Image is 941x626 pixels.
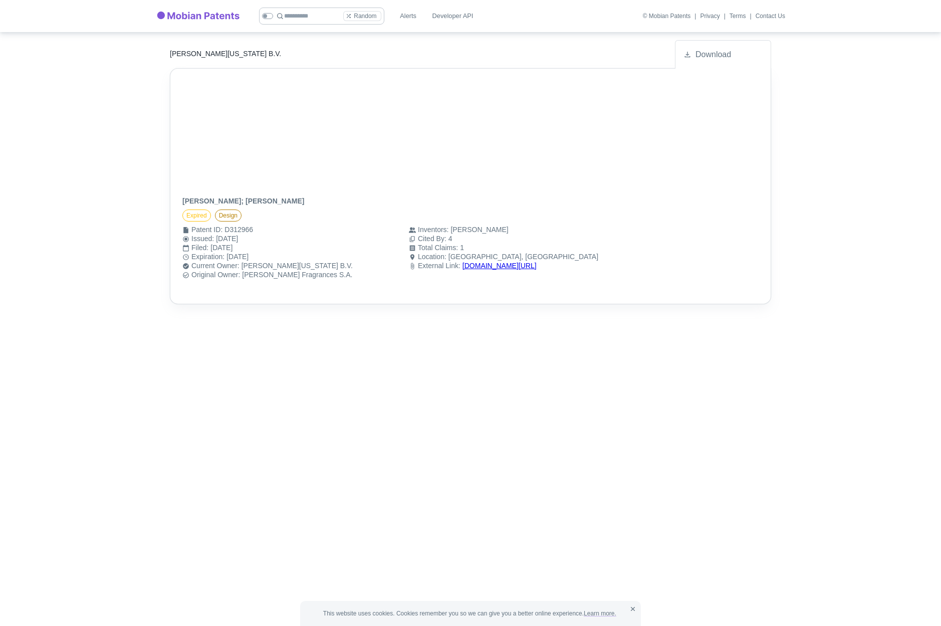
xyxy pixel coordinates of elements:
[448,235,619,243] div: 4
[191,253,224,262] div: Expiration :
[191,244,208,253] div: Filed :
[182,197,759,205] h6: [PERSON_NAME]; [PERSON_NAME]
[428,7,478,25] a: Developer API
[418,244,458,253] div: Total Claims :
[700,13,720,19] a: Privacy
[323,609,618,618] span: This website uses cookies. Cookies remember you so we can give you a better online experience.
[418,262,460,271] div: External Link :
[210,244,393,252] div: [DATE]
[460,244,619,252] div: 1
[724,12,726,21] div: |
[643,13,691,19] div: © Mobian Patents
[462,262,537,270] a: [DOMAIN_NAME][URL]
[170,42,281,66] a: [PERSON_NAME][US_STATE] B.V.
[448,253,619,261] div: [GEOGRAPHIC_DATA], [GEOGRAPHIC_DATA]
[695,49,731,61] span: Download
[191,235,214,244] div: Issued :
[242,271,352,279] a: [PERSON_NAME] Fragrances S.A.
[418,235,446,244] div: Cited By :
[694,12,696,21] div: |
[750,12,752,21] div: |
[216,235,393,243] div: [DATE]
[584,610,616,617] a: Learn more.
[418,226,448,235] div: Inventors :
[242,262,353,270] a: [PERSON_NAME][US_STATE] B.V.
[191,262,240,271] div: Current Owner :
[343,11,381,21] button: Random
[191,226,222,235] div: Patent ID :
[224,226,393,234] div: D312966
[756,13,785,19] a: Contact Us
[191,271,240,280] div: Original Owner :
[392,7,424,25] a: Alerts
[683,49,771,61] a: Download
[450,226,508,234] a: [PERSON_NAME]
[730,13,746,19] a: Terms
[226,253,393,261] div: [DATE]
[418,253,446,262] div: Location :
